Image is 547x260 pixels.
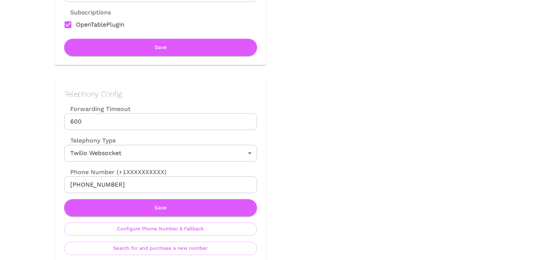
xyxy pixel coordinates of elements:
label: Telephony Type [64,136,116,145]
div: Twilio Websocket [64,145,257,162]
button: Search for and purchase a new number [64,242,257,255]
span: OpenTablePlugin [76,20,125,29]
label: Forwarding Timeout [64,105,257,113]
label: Phone Number (+1XXXXXXXXXX) [64,168,257,176]
button: Configure Phone Number & Fallback [64,222,257,236]
h2: Telephony Config [64,89,257,98]
label: Subscriptions [64,8,111,17]
button: Save [64,199,257,216]
button: Save [64,39,257,56]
